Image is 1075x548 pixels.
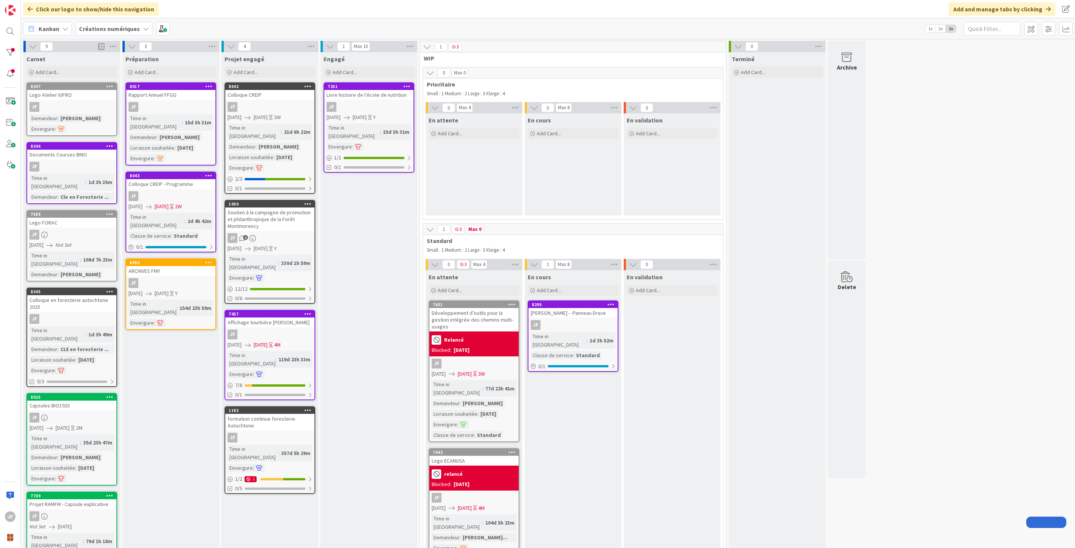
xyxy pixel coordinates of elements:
[531,351,573,359] div: Classe de service
[55,125,56,133] span: :
[136,243,143,251] span: 0 / 1
[228,164,253,172] div: Envergure
[26,55,45,63] span: Carnet
[27,288,116,295] div: 8345
[253,164,254,172] span: :
[229,311,314,317] div: 7457
[126,83,215,100] div: 8017Rapport Annuel FFGG
[225,330,314,339] div: JF
[126,242,215,252] div: 0/1
[277,355,312,364] div: 119d 23h 33m
[334,154,341,162] span: 1 / 1
[155,203,169,211] span: [DATE]
[380,128,381,136] span: :
[274,153,294,161] div: [DATE]
[27,413,116,423] div: JF
[27,492,116,499] div: 7709
[40,42,53,51] span: 9
[158,133,201,141] div: [PERSON_NAME]
[949,2,1055,16] div: Add and manage tabs by clicking
[483,384,516,393] div: 77d 22h 41m
[135,69,159,76] span: Add Card...
[444,337,464,342] b: Relancé
[324,83,414,90] div: 7251
[55,366,56,375] span: :
[29,356,75,364] div: Livraison souhaitée
[126,278,215,288] div: JF
[126,172,215,189] div: 8043Colloque CREIP - Programme
[279,259,312,267] div: 330d 1h 59m
[178,304,213,312] div: 154d 23h 59m
[31,212,116,217] div: 7588
[528,273,551,281] span: En cours
[130,173,215,178] div: 8043
[225,83,314,100] div: 8042Colloque CREIP
[175,289,178,297] div: Y
[228,153,273,161] div: Livraison souhaitée
[129,232,171,240] div: Classe de service
[29,193,57,201] div: Demandeur
[273,153,274,161] span: :
[429,301,519,331] div: 7631Développement d’outils pour la gestion intégrée des chemins multi-usages
[29,251,80,268] div: Time in [GEOGRAPHIC_DATA]
[27,83,116,100] div: 8347Logo Atelier IUFRO
[427,247,716,253] p: Small : 1 Medium : 2 Large : 3 Xlarge : 4
[427,237,714,245] span: Standard
[225,174,314,184] div: 2/3
[126,179,215,189] div: Colloque CREIP - Programme
[27,102,116,112] div: JF
[126,102,215,112] div: JF
[225,414,314,430] div: formation continue foresterie Autochtone
[538,362,545,370] span: 0 / 1
[80,255,81,264] span: :
[129,300,177,316] div: Time in [GEOGRAPHIC_DATA]
[228,351,276,368] div: Time in [GEOGRAPHIC_DATA]
[156,133,158,141] span: :
[427,80,714,88] span: Prioritaire
[29,326,85,343] div: Time in [GEOGRAPHIC_DATA]
[473,263,485,266] div: Max 4
[429,308,519,331] div: Développement d’outils pour la gestion intégrée des chemins multi-usages
[36,69,60,76] span: Add Card...
[253,274,254,282] span: :
[126,172,215,179] div: 8043
[225,381,314,390] div: 7/8
[528,320,618,330] div: JF
[458,370,472,378] span: [DATE]
[126,266,215,276] div: ARCHIVES FM!!
[59,345,111,353] div: CLE en foresterie ...
[225,102,314,112] div: JF
[29,270,57,279] div: Demandeur
[174,144,175,152] span: :
[573,351,574,359] span: :
[225,407,314,430] div: 1182formation continue foresterie Autochtone
[373,113,376,121] div: Y
[154,154,155,163] span: :
[235,175,242,183] span: 2 / 3
[56,241,72,248] i: Not Set
[229,201,314,207] div: 1050
[56,424,70,432] span: [DATE]
[182,118,183,127] span: :
[327,102,336,112] div: JF
[432,431,474,439] div: Classe de service
[442,103,455,112] span: 0
[327,113,341,121] span: [DATE]
[452,225,465,234] span: 3
[482,384,483,393] span: :
[352,142,353,151] span: :
[183,118,213,127] div: 15d 3h 31m
[129,213,184,229] div: Time in [GEOGRAPHIC_DATA]
[79,25,140,33] b: Créations numériques
[432,399,460,407] div: Demandeur
[177,304,178,312] span: :
[85,330,87,339] span: :
[434,42,447,51] span: 1
[537,287,561,294] span: Add Card...
[228,245,242,252] span: [DATE]
[225,433,314,443] div: JF
[186,217,213,225] div: 2d 4h 42m
[324,55,345,63] span: Engagé
[528,116,551,124] span: En cours
[29,162,39,172] div: JF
